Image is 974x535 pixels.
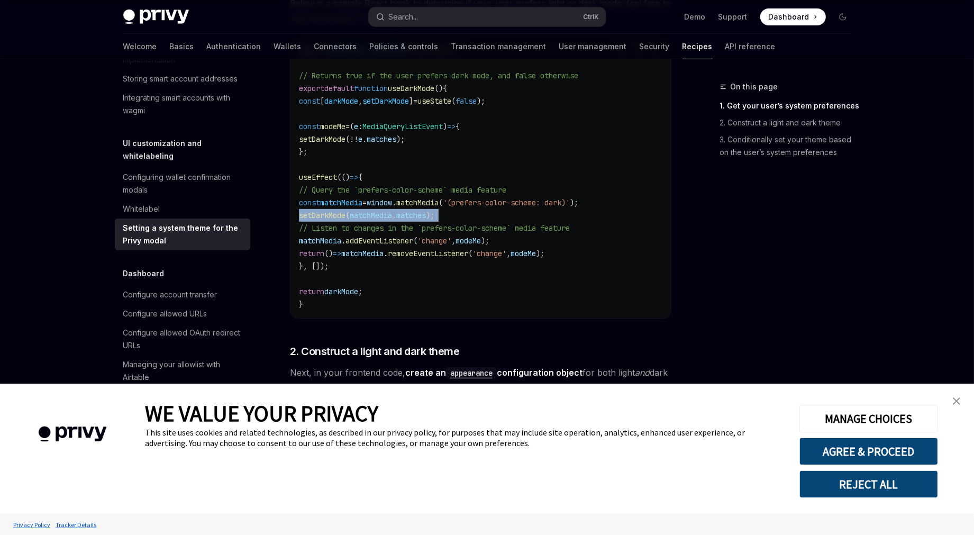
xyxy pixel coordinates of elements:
a: 1. Get your user’s system preferences [720,97,860,114]
span: = [413,96,417,106]
span: Ctrl K [584,13,599,21]
span: { [358,173,362,182]
span: 'change' [472,249,506,258]
span: ); [570,198,578,207]
span: { [443,84,447,93]
div: This site uses cookies and related technologies, as described in our privacy policy, for purposes... [145,427,784,448]
div: Managing your allowlist with Airtable [123,358,244,384]
span: setDarkMode [362,96,409,106]
a: Wallets [274,34,302,59]
a: close banner [946,391,967,412]
div: Whitelabel [123,203,160,215]
a: Welcome [123,34,157,59]
span: ; [358,287,362,296]
button: MANAGE CHOICES [799,405,938,432]
span: function [354,84,388,93]
span: }, []); [299,261,329,271]
span: matches [396,211,426,220]
img: close banner [953,397,960,405]
a: Tracker Details [53,515,99,534]
span: modeMe [456,236,481,246]
span: darkMode [324,96,358,106]
span: = [345,122,350,131]
span: matchMedia [320,198,362,207]
div: Configure account transfer [123,288,217,301]
span: addEventListener [345,236,413,246]
span: matchMedia [299,236,341,246]
span: ); [426,211,434,220]
span: MediaQueryListEvent [362,122,443,131]
span: const [299,96,320,106]
span: e [358,134,362,144]
span: useDarkMode [388,84,434,93]
a: Managing your allowlist with Airtable [115,355,250,387]
button: AGREE & PROCEED [799,438,938,465]
span: ) [443,122,447,131]
a: 2. Construct a light and dark theme [720,114,860,131]
span: darkMode [324,287,358,296]
span: e [354,122,358,131]
a: Recipes [682,34,713,59]
a: API reference [725,34,776,59]
a: Configure account transfer [115,285,250,304]
span: matchMedia [341,249,384,258]
span: : [358,122,362,131]
a: Setting a system theme for the Privy modal [115,219,250,250]
span: ); [477,96,485,106]
a: Security [640,34,670,59]
a: Dashboard [760,8,826,25]
a: Connectors [314,34,357,59]
a: Basics [170,34,194,59]
span: ( [350,122,354,131]
a: Demo [685,12,706,22]
span: 'change' [417,236,451,246]
span: 2. Construct a light and dark theme [290,344,460,359]
span: Dashboard [769,12,809,22]
a: Policies & controls [370,34,439,59]
img: company logo [16,411,129,457]
span: , [506,249,511,258]
span: ); [396,134,405,144]
span: ] [409,96,413,106]
span: matchMedia [350,211,392,220]
span: (() [337,173,350,182]
div: Setting a system theme for the Privy modal [123,222,244,247]
span: => [333,249,341,258]
span: useEffect [299,173,337,182]
a: Configuring wallet confirmation modals [115,168,250,200]
div: Storing smart account addresses [123,72,238,85]
span: default [324,84,354,93]
span: matchMedia [396,198,439,207]
code: appearance [446,367,497,379]
span: modeMe [320,122,345,131]
span: () [324,249,333,258]
span: } [299,300,303,309]
span: removeEventListener [388,249,468,258]
span: setDarkMode [299,211,345,220]
span: = [362,198,367,207]
span: { [456,122,460,131]
span: , [451,236,456,246]
span: '(prefers-color-scheme: dark)' [443,198,570,207]
h5: UI customization and whitelabeling [123,137,250,162]
a: 3. Conditionally set your theme based on the user’s system preferences [720,131,860,161]
span: return [299,287,324,296]
span: . [392,198,396,207]
span: () [434,84,443,93]
span: ( [451,96,456,106]
div: Configuring wallet confirmation modals [123,171,244,196]
span: }; [299,147,307,157]
span: const [299,198,320,207]
span: // Returns true if the user prefers dark mode, and false otherwise [299,71,578,80]
span: On this page [731,80,778,93]
a: Integrating smart accounts with wagmi [115,88,250,120]
div: Configure allowed OAuth redirect URLs [123,327,244,352]
span: window [367,198,392,207]
span: export [299,84,324,93]
a: Privacy Policy [11,515,53,534]
span: matches [367,134,396,144]
span: modeMe [511,249,536,258]
a: Storing smart account addresses [115,69,250,88]
img: dark logo [123,10,189,24]
span: ); [481,236,489,246]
